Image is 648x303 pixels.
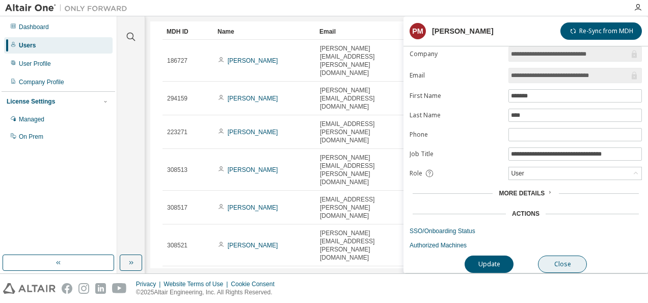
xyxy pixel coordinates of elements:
[228,129,278,136] a: [PERSON_NAME]
[538,256,587,273] button: Close
[167,128,187,136] span: 223271
[19,60,51,68] div: User Profile
[410,169,422,178] span: Role
[7,97,55,106] div: License Settings
[560,22,642,40] button: Re-Sync from MDH
[320,154,413,186] span: [PERSON_NAME][EMAIL_ADDRESS][PERSON_NAME][DOMAIN_NAME]
[410,92,502,100] label: First Name
[167,241,187,249] span: 308521
[136,280,164,288] div: Privacy
[319,23,413,40] div: Email
[410,71,502,80] label: Email
[228,204,278,211] a: [PERSON_NAME]
[512,210,539,218] div: Actions
[499,190,545,197] span: More Details
[228,242,278,249] a: [PERSON_NAME]
[167,94,187,103] span: 294159
[320,86,413,111] span: [PERSON_NAME][EMAIL_ADDRESS][DOMAIN_NAME]
[228,166,278,173] a: [PERSON_NAME]
[410,241,642,249] a: Authorized Machines
[5,3,132,13] img: Altair One
[95,283,106,294] img: linkedin.svg
[218,23,311,40] div: Name
[228,95,278,102] a: [PERSON_NAME]
[410,150,502,158] label: Job Title
[112,283,127,294] img: youtube.svg
[410,23,426,39] div: Pm
[320,44,413,77] span: [PERSON_NAME][EMAIL_ADDRESS][PERSON_NAME][DOMAIN_NAME]
[320,195,413,220] span: [EMAIL_ADDRESS][PERSON_NAME][DOMAIN_NAME]
[410,50,502,58] label: Company
[509,167,641,180] div: User
[136,288,281,297] p: © 2025 Altair Engineering, Inc. All Rights Reserved.
[228,57,278,64] a: [PERSON_NAME]
[19,23,49,31] div: Dashboard
[410,227,642,235] a: SSO/Onboarding Status
[509,168,525,179] div: User
[432,27,494,35] div: [PERSON_NAME]
[167,204,187,212] span: 308517
[167,23,209,40] div: MDH ID
[164,280,231,288] div: Website Terms of Use
[78,283,89,294] img: instagram.svg
[62,283,72,294] img: facebook.svg
[3,283,56,294] img: altair_logo.svg
[19,133,43,141] div: On Prem
[320,229,413,262] span: [PERSON_NAME][EMAIL_ADDRESS][PERSON_NAME][DOMAIN_NAME]
[231,280,280,288] div: Cookie Consent
[465,256,514,273] button: Update
[19,115,44,123] div: Managed
[167,166,187,174] span: 308513
[410,111,502,119] label: Last Name
[19,78,64,86] div: Company Profile
[167,57,187,65] span: 186727
[320,120,413,144] span: [EMAIL_ADDRESS][PERSON_NAME][DOMAIN_NAME]
[19,41,36,49] div: Users
[410,131,502,139] label: Phone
